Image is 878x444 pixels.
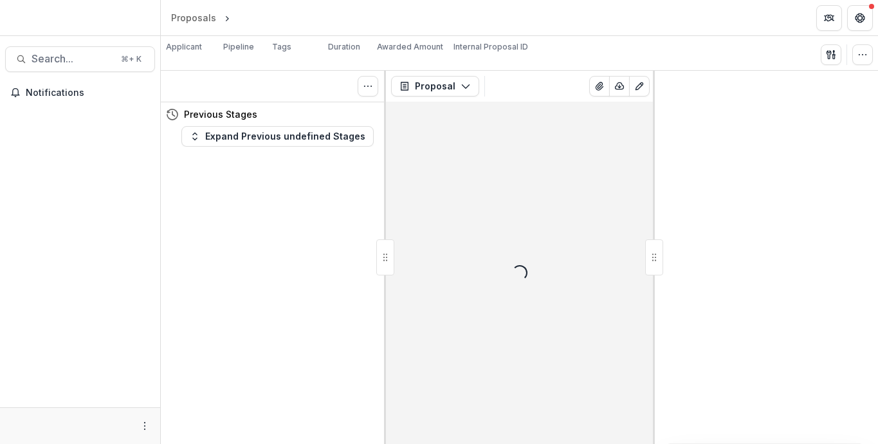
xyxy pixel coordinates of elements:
button: Expand Previous undefined Stages [181,126,374,147]
p: Internal Proposal ID [453,41,528,53]
div: Proposals [171,11,216,24]
button: Search... [5,46,155,72]
p: Tags [272,41,291,53]
button: Edit as form [629,76,650,97]
button: Partners [816,5,842,31]
nav: breadcrumb [166,8,288,27]
button: Proposal [391,76,479,97]
a: Proposals [166,8,221,27]
p: Duration [328,41,360,53]
span: Notifications [26,88,150,98]
p: Applicant [166,41,202,53]
p: Awarded Amount [377,41,443,53]
button: Notifications [5,82,155,103]
div: ⌘ + K [118,52,144,66]
button: View Attached Files [589,76,610,97]
button: More [137,418,152,434]
button: Toggle View Cancelled Tasks [358,76,378,97]
p: Pipeline [223,41,254,53]
span: Search... [32,53,113,65]
button: Get Help [847,5,873,31]
h4: Previous Stages [184,107,257,121]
